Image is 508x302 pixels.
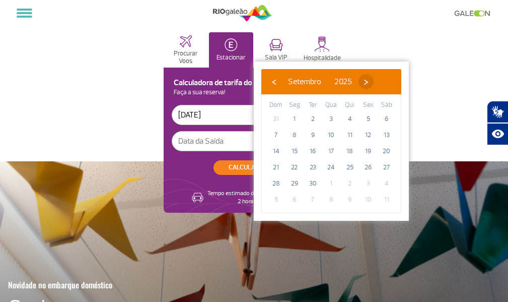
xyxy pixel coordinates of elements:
[314,36,330,52] img: hospitality.svg
[286,127,303,143] span: 8
[286,175,303,192] span: 29
[286,159,303,175] span: 22
[213,160,295,175] button: CALCULAR TARIFA
[487,101,508,123] button: Abrir tradutor de língua de sinais.
[342,192,358,208] span: 9
[268,111,284,127] span: 31
[323,192,339,208] span: 8
[328,74,358,89] button: 2025
[377,100,396,111] th: weekday
[487,101,508,145] div: Plugin de acessibilidade da Hand Talk.
[207,190,316,206] p: Tempo estimado de deslocamento de carro: 2 horas 26 minutos
[360,143,376,159] span: 19
[172,131,254,151] input: Data da Saída
[323,159,339,175] span: 24
[286,192,303,208] span: 6
[323,143,339,159] span: 17
[379,127,395,143] span: 13
[172,90,337,95] p: Faça a sua reserva!
[323,111,339,127] span: 3
[322,100,341,111] th: weekday
[360,192,376,208] span: 10
[304,100,322,111] th: weekday
[360,175,376,192] span: 3
[269,39,283,51] img: vipRoom.svg
[286,143,303,159] span: 15
[268,127,284,143] span: 7
[268,159,284,175] span: 21
[323,127,339,143] span: 10
[268,143,284,159] span: 14
[359,100,378,111] th: weekday
[360,111,376,127] span: 5
[360,159,376,175] span: 26
[342,127,358,143] span: 11
[334,77,352,87] span: 2025
[305,159,321,175] span: 23
[305,127,321,143] span: 9
[379,159,395,175] span: 27
[281,74,328,89] button: Setembro
[268,175,284,192] span: 28
[8,274,176,295] h3: Novidade no embarque doméstico
[286,111,303,127] span: 1
[342,143,358,159] span: 18
[209,32,253,68] button: Estacionar
[172,80,337,86] h4: Calculadora de tarifa do estacionamento
[340,100,359,111] th: weekday
[342,175,358,192] span: 2
[323,175,339,192] span: 1
[164,32,208,68] button: Procurar Voos
[300,32,345,68] button: Hospitalidade
[305,111,321,127] span: 2
[305,143,321,159] span: 16
[266,75,374,85] bs-datepicker-navigation-view: ​ ​ ​
[180,35,192,47] img: airplaneHome.svg
[216,54,246,62] p: Estacionar
[379,192,395,208] span: 11
[487,123,508,145] button: Abrir recursos assistivos.
[288,77,321,87] span: Setembro
[265,54,287,62] p: Sala VIP
[342,111,358,127] span: 4
[342,159,358,175] span: 25
[266,74,281,89] button: ‹
[304,54,341,62] p: Hospitalidade
[254,32,299,68] button: Sala VIP
[225,38,238,51] img: carParkingHomeActive.svg
[169,50,203,65] p: Procurar Voos
[268,192,284,208] span: 5
[360,127,376,143] span: 12
[172,105,254,125] input: Data de Entrada
[305,192,321,208] span: 7
[267,100,285,111] th: weekday
[379,111,395,127] span: 6
[379,143,395,159] span: 20
[379,175,395,192] span: 4
[285,100,304,111] th: weekday
[254,62,409,221] bs-datepicker-container: calendar
[358,74,374,89] button: ›
[305,175,321,192] span: 30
